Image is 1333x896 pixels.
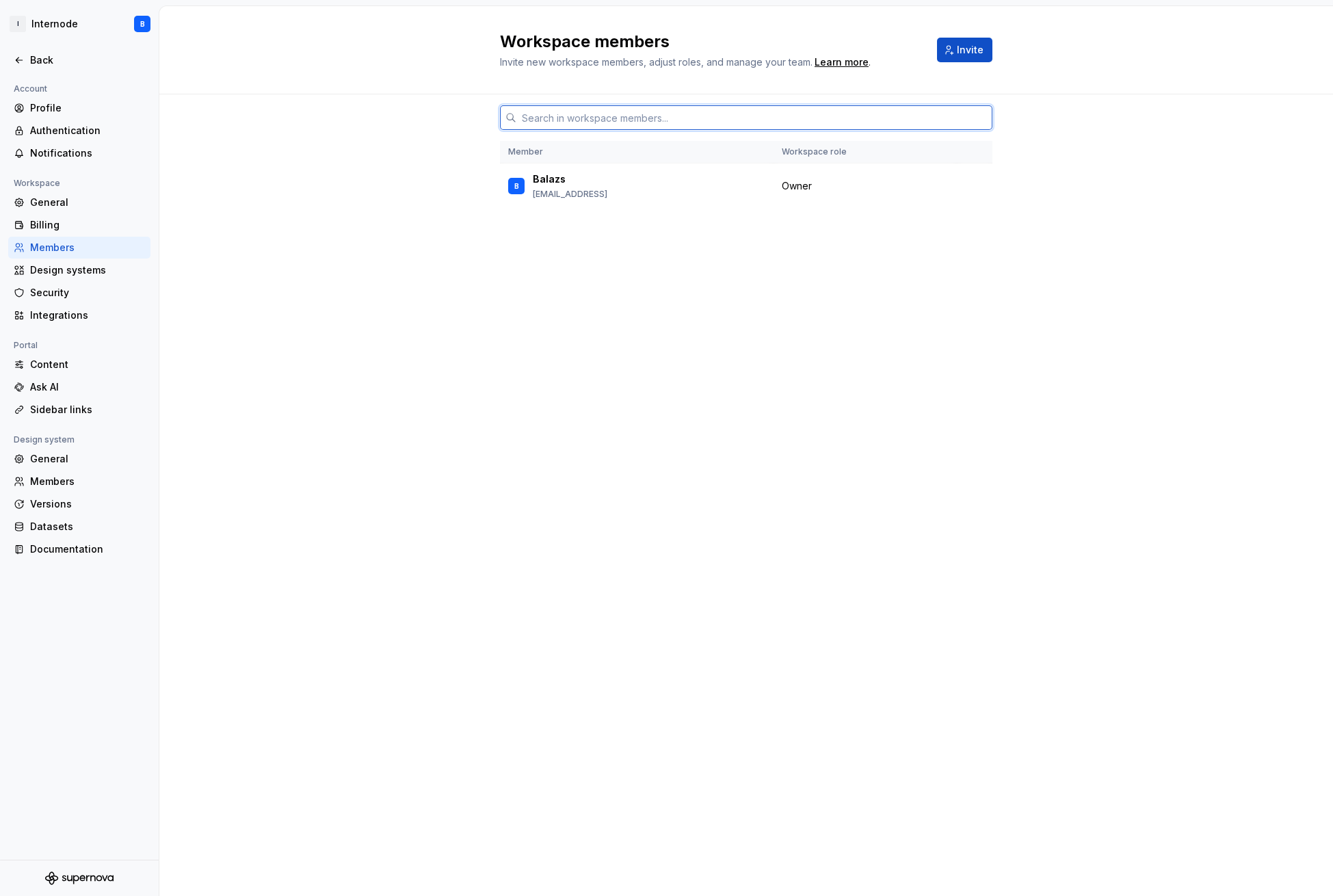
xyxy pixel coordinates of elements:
[8,493,150,515] a: Versions
[30,286,145,300] div: Security
[140,18,145,29] div: B
[8,214,150,236] a: Billing
[30,241,145,254] div: Members
[30,218,145,232] div: Billing
[8,399,150,421] a: Sidebar links
[8,354,150,375] a: Content
[500,56,813,68] span: Invite new workspace members, adjust roles, and manage your team.
[8,304,150,326] a: Integrations
[957,43,984,57] span: Invite
[30,101,145,115] div: Profile
[30,403,145,417] div: Sidebar links
[30,124,145,137] div: Authentication
[514,179,519,193] div: B
[8,237,150,259] a: Members
[533,189,607,200] p: [EMAIL_ADDRESS]
[8,471,150,492] a: Members
[533,172,566,186] p: Balazs
[516,105,992,130] input: Search in workspace members...
[8,432,80,448] div: Design system
[8,448,150,470] a: General
[937,38,992,62] button: Invite
[30,196,145,209] div: General
[8,376,150,398] a: Ask AI
[8,142,150,164] a: Notifications
[30,520,145,533] div: Datasets
[8,120,150,142] a: Authentication
[8,282,150,304] a: Security
[30,475,145,488] div: Members
[8,538,150,560] a: Documentation
[30,358,145,371] div: Content
[500,141,774,163] th: Member
[8,337,43,354] div: Portal
[815,55,869,69] a: Learn more
[30,263,145,277] div: Design systems
[30,146,145,160] div: Notifications
[10,16,26,32] div: I
[30,308,145,322] div: Integrations
[813,57,871,68] span: .
[8,516,150,538] a: Datasets
[30,542,145,556] div: Documentation
[45,871,114,885] svg: Supernova Logo
[500,31,921,53] h2: Workspace members
[8,192,150,213] a: General
[8,81,53,97] div: Account
[782,179,812,193] span: Owner
[30,53,145,67] div: Back
[8,49,150,71] a: Back
[30,497,145,511] div: Versions
[30,380,145,394] div: Ask AI
[30,452,145,466] div: General
[8,259,150,281] a: Design systems
[3,9,156,39] button: IInternodeB
[8,97,150,119] a: Profile
[774,141,957,163] th: Workspace role
[31,17,78,31] div: Internode
[8,175,66,192] div: Workspace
